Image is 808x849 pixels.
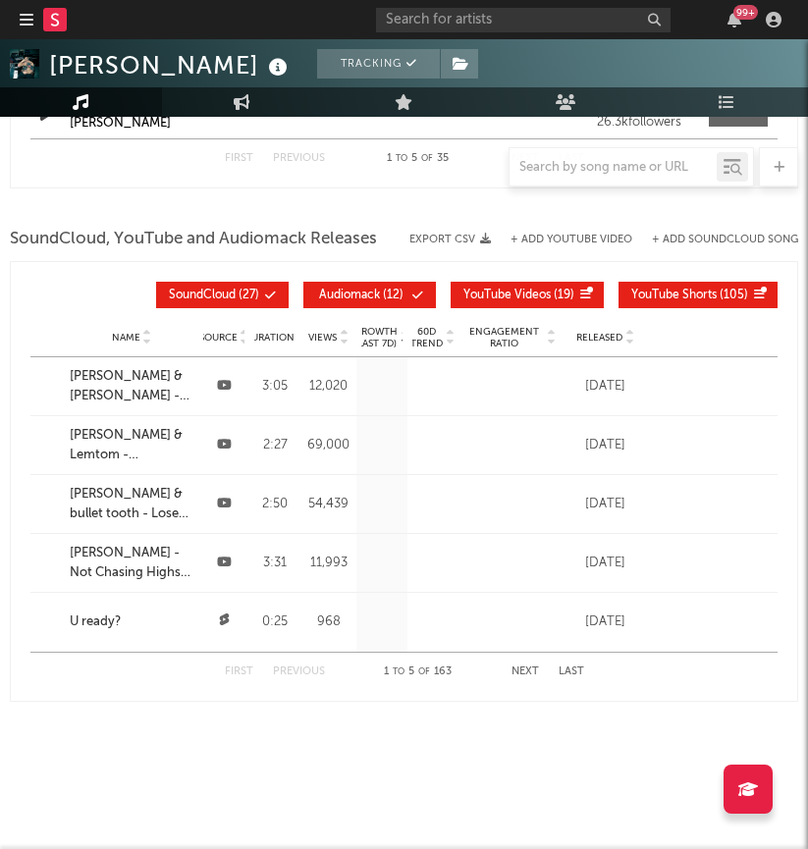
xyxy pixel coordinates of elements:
div: 2:27 [254,436,296,455]
button: YouTube Shorts(105) [619,282,778,308]
button: SoundCloud(27) [156,282,289,308]
div: 26.3k followers [597,116,694,130]
span: YouTube Shorts [631,290,717,301]
button: Last [559,666,584,677]
button: YouTube Videos(19) [451,282,604,308]
button: 99+ [727,12,741,27]
span: ( 105 ) [631,290,748,301]
span: SoundCloud [169,290,236,301]
div: 3:31 [254,554,296,573]
a: [PERSON_NAME] - Not Chasing Highs (Official Visualiser) [70,544,193,582]
span: Source [199,332,238,344]
span: Released [576,332,622,344]
input: Search by song name or URL [510,160,717,176]
div: 3:05 [254,377,296,397]
p: Growth [353,326,398,338]
span: 60D Trend [410,326,443,349]
button: + Add SoundCloud Song [632,235,798,245]
div: + Add YouTube Video [491,235,632,245]
button: Tracking [317,49,440,79]
a: [PERSON_NAME] & [PERSON_NAME] - Make Believe (Official Audio) [70,367,193,405]
div: 54,439 [305,495,350,514]
div: 0:25 [254,612,296,632]
a: [PERSON_NAME] & bullet tooth - Lose Control [Official Visualiser] [70,485,193,523]
div: [DATE] [566,436,645,455]
div: 12,020 [305,377,350,397]
button: First [225,666,253,677]
span: Name [112,332,140,344]
div: 1 5 163 [364,661,472,684]
span: ( 12 ) [316,290,406,301]
span: Views [308,332,337,344]
div: [DATE] [566,554,645,573]
div: 2:50 [254,495,296,514]
p: (Last 7d) [353,338,398,349]
span: to [393,667,404,676]
a: U ready? [70,612,193,632]
button: + Add SoundCloud Song [652,235,798,245]
span: YouTube Videos [463,290,551,301]
span: ( 19 ) [463,290,574,301]
input: Search for artists [376,8,671,32]
div: [DATE] [566,377,645,397]
div: 968 [305,612,350,632]
div: [DATE] [566,612,645,632]
span: ( 27 ) [169,290,259,301]
button: + Add YouTube Video [511,235,632,245]
button: Next [512,666,539,677]
button: Previous [273,666,325,677]
div: 69,000 [305,436,350,455]
div: [DATE] [566,495,645,514]
button: Export CSV [409,234,491,245]
div: [PERSON_NAME] [49,49,293,81]
span: Engagement Ratio [463,326,545,349]
span: Duration [244,332,295,344]
span: of [418,667,430,676]
div: 11,993 [305,554,350,573]
button: Audiomack(12) [303,282,436,308]
div: 99 + [733,5,758,20]
a: [PERSON_NAME] & Lemtom - Namerakana 2.0 [Official Visualiser] [70,426,193,464]
span: SoundCloud, YouTube and Audiomack Releases [10,228,377,251]
span: Audiomack [319,290,380,301]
